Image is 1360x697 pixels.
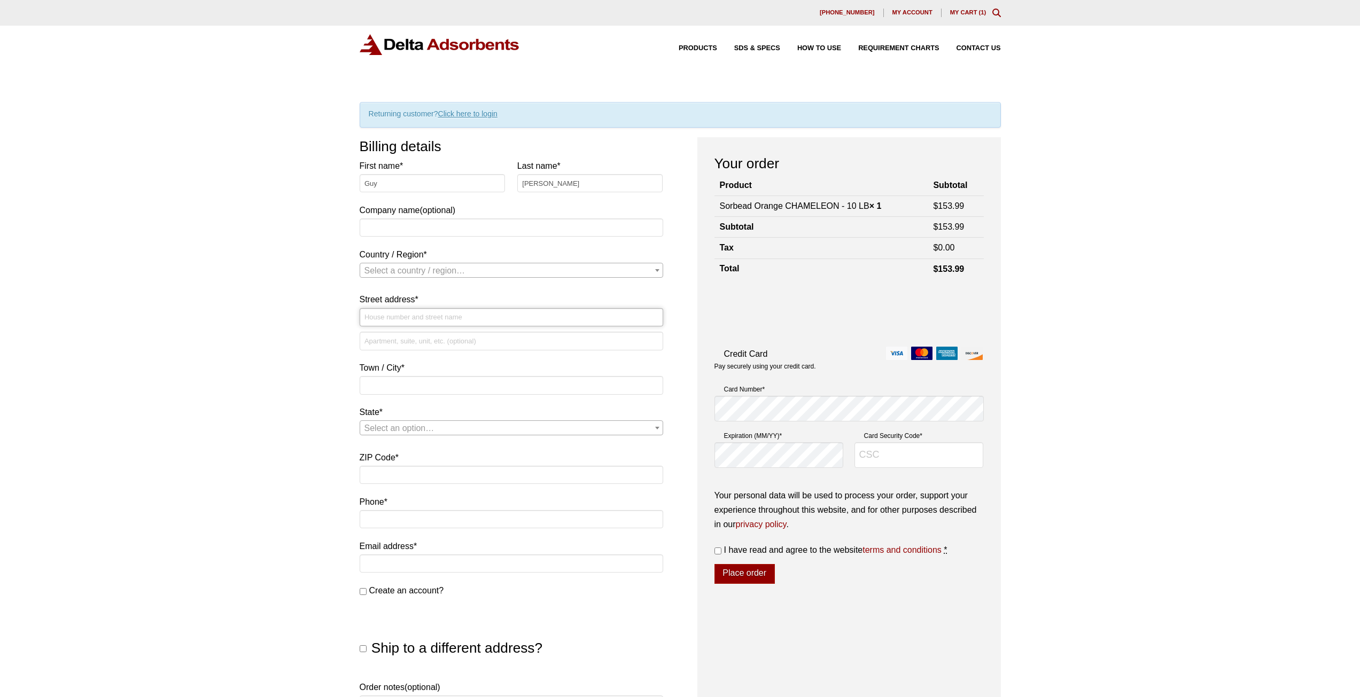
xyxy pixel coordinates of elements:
[360,405,663,419] label: State
[858,45,939,52] span: Requirement Charts
[517,159,663,173] label: Last name
[360,588,367,595] input: Create an account?
[360,292,663,307] label: Street address
[854,442,984,468] input: CSC
[862,545,942,554] a: terms and conditions
[714,488,984,532] p: Your personal data will be used to process your order, support your experience throughout this we...
[928,176,983,195] th: Subtotal
[797,45,841,52] span: How to Use
[360,361,663,375] label: Town / City
[419,206,455,215] span: (optional)
[933,264,938,273] span: $
[360,645,367,652] input: Ship to a different address?
[360,247,663,262] label: Country / Region
[714,154,984,173] h3: Your order
[961,347,983,360] img: discover
[360,34,520,55] img: Delta Adsorbents
[933,243,954,252] bdi: 0.00
[933,201,938,210] span: $
[957,45,1001,52] span: Contact Us
[360,680,663,694] label: Order notes
[360,137,663,155] h3: Billing details
[714,216,928,237] th: Subtotal
[933,264,964,273] bdi: 153.99
[714,195,928,216] td: Sorbead Orange CHAMELEON - 10 LB
[714,176,928,195] th: Product
[360,308,663,326] input: House number and street name
[360,102,1001,128] div: Returning customer?
[811,9,884,17] a: [PHONE_NUMBER]
[714,380,984,477] fieldset: Payment Info
[869,201,882,210] strong: × 1
[662,45,717,52] a: Products
[364,266,465,275] span: Select a country / region…
[933,201,964,210] bdi: 153.99
[736,520,787,529] a: privacy policy
[360,539,663,553] label: Email address
[714,547,721,554] input: I have read and agree to the websiteterms and conditions *
[405,683,440,692] span: (optional)
[364,424,434,433] span: Select an option…
[911,347,932,360] img: mastercard
[714,564,775,584] button: Place order
[371,640,542,656] span: Ship to a different address?
[820,10,875,15] span: [PHONE_NUMBER]
[884,9,942,17] a: My account
[679,45,717,52] span: Products
[944,545,947,554] abbr: required
[717,45,780,52] a: SDS & SPECS
[360,263,663,278] span: Country / Region
[992,9,1001,17] div: Toggle Modal Content
[360,159,506,173] label: First name
[714,362,984,371] p: Pay securely using your credit card.
[981,9,984,15] span: 1
[892,10,932,15] span: My account
[714,384,984,395] label: Card Number
[886,347,907,360] img: visa
[360,495,663,509] label: Phone
[854,430,984,441] label: Card Security Code
[714,238,928,259] th: Tax
[714,347,984,361] label: Credit Card
[939,45,1001,52] a: Contact Us
[933,243,938,252] span: $
[714,291,877,332] iframe: reCAPTCHA
[438,109,498,118] a: Click here to login
[360,332,663,350] input: Apartment, suite, unit, etc. (optional)
[933,222,964,231] bdi: 153.99
[360,159,663,217] label: Company name
[950,9,986,15] a: My Cart (1)
[369,586,444,595] span: Create an account?
[724,545,942,554] span: I have read and agree to the website
[933,222,938,231] span: $
[780,45,841,52] a: How to Use
[936,347,958,360] img: amex
[360,450,663,465] label: ZIP Code
[360,420,663,435] span: State
[841,45,939,52] a: Requirement Charts
[714,430,844,441] label: Expiration (MM/YY)
[734,45,780,52] span: SDS & SPECS
[714,259,928,279] th: Total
